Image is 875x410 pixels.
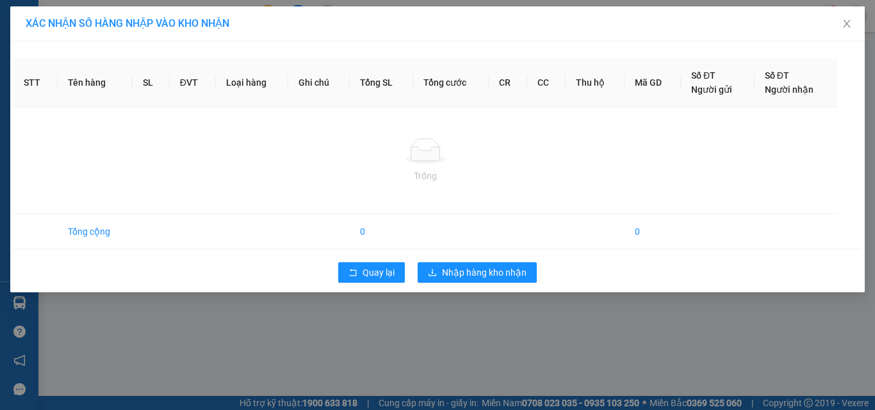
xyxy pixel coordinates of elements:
[691,84,732,95] span: Người gửi
[527,58,566,107] th: CC
[829,6,865,42] button: Close
[442,265,527,280] span: Nhập hàng kho nhận
[566,58,625,107] th: Thu hộ
[13,58,58,107] th: STT
[489,58,527,107] th: CR
[24,169,827,183] div: Trống
[216,58,289,107] th: Loại hàng
[133,58,169,107] th: SL
[413,58,489,107] th: Tổng cước
[350,58,413,107] th: Tổng SL
[348,268,357,278] span: rollback
[428,268,437,278] span: download
[170,58,216,107] th: ĐVT
[58,58,133,107] th: Tên hàng
[625,58,681,107] th: Mã GD
[58,214,133,249] td: Tổng cộng
[842,19,852,29] span: close
[625,214,681,249] td: 0
[338,262,405,283] button: rollbackQuay lại
[691,70,716,81] span: Số ĐT
[350,214,413,249] td: 0
[363,265,395,280] span: Quay lại
[765,70,789,81] span: Số ĐT
[288,58,350,107] th: Ghi chú
[26,17,229,29] span: XÁC NHẬN SỐ HÀNG NHẬP VÀO KHO NHẬN
[418,262,537,283] button: downloadNhập hàng kho nhận
[765,84,814,95] span: Người nhận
